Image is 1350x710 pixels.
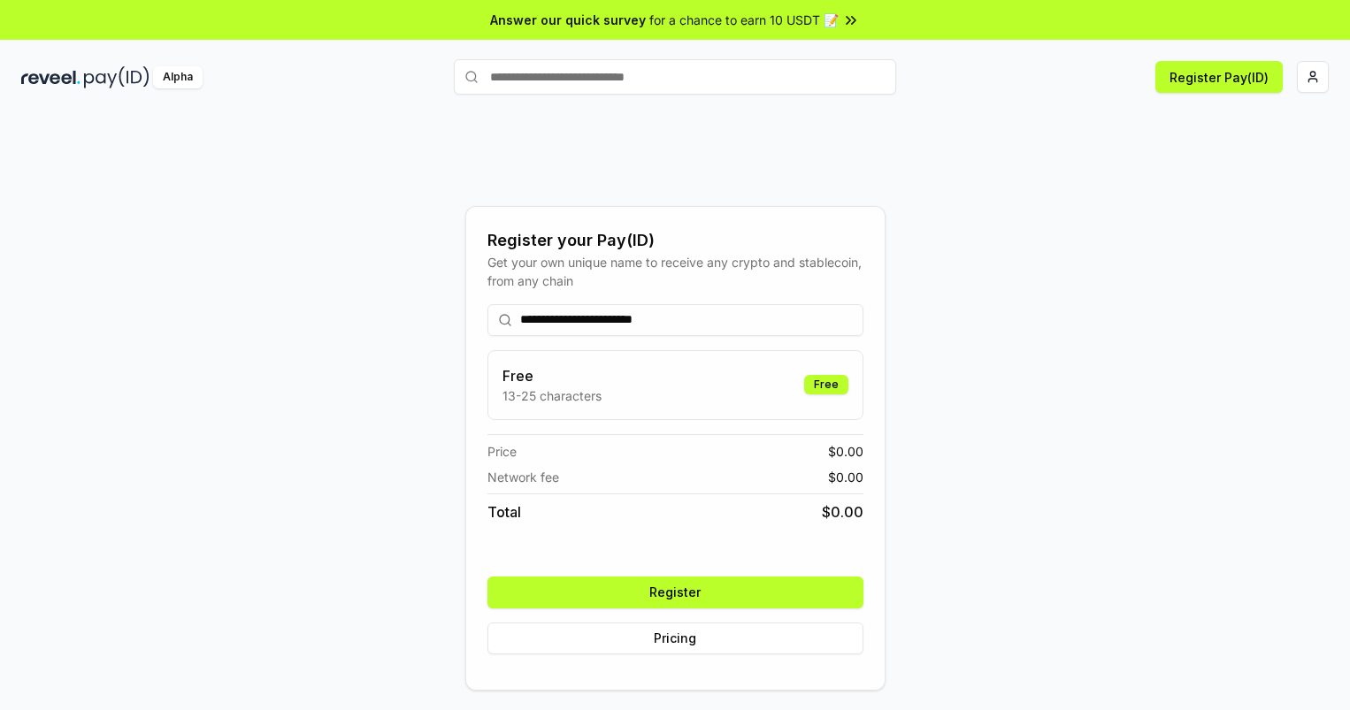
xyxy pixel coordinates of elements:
[487,622,863,654] button: Pricing
[1155,61,1283,93] button: Register Pay(ID)
[153,66,203,88] div: Alpha
[502,386,602,405] p: 13-25 characters
[649,11,839,29] span: for a chance to earn 10 USDT 📝
[487,576,863,608] button: Register
[828,442,863,461] span: $ 0.00
[804,375,848,394] div: Free
[84,66,150,88] img: pay_id
[487,468,559,486] span: Network fee
[490,11,646,29] span: Answer our quick survey
[487,253,863,290] div: Get your own unique name to receive any crypto and stablecoin, from any chain
[487,228,863,253] div: Register your Pay(ID)
[502,365,602,386] h3: Free
[822,501,863,523] span: $ 0.00
[487,442,517,461] span: Price
[487,501,521,523] span: Total
[21,66,81,88] img: reveel_dark
[828,468,863,486] span: $ 0.00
